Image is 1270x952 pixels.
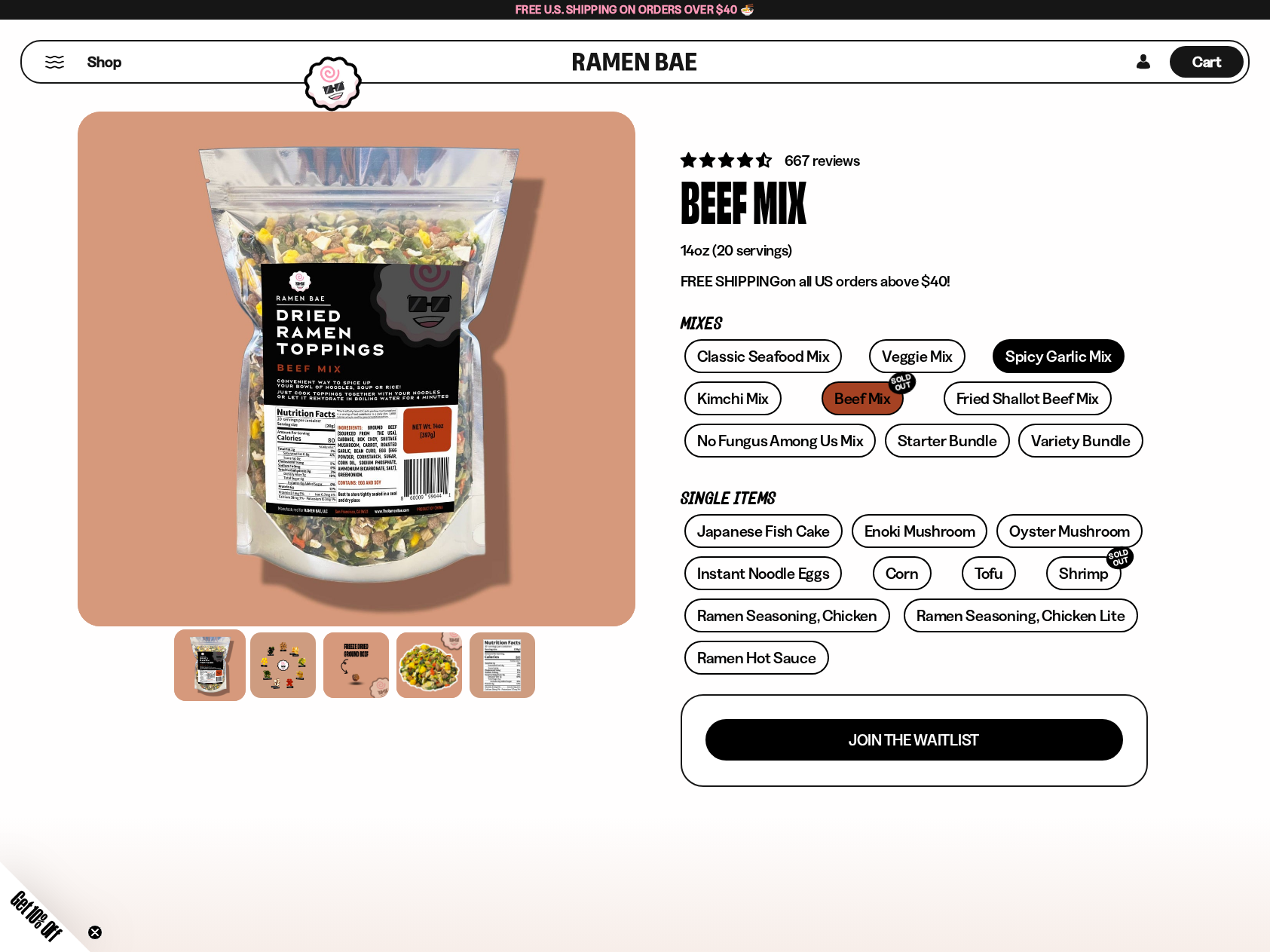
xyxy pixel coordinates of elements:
[852,514,988,548] a: Enoki Mushroom
[849,732,979,748] span: Join the waitlist
[1192,53,1222,71] span: Cart
[681,492,1148,507] p: Single Items
[681,151,775,170] span: 4.64 stars
[684,381,782,415] a: Kimchi Mix
[684,424,876,458] a: No Fungus Among Us Mix
[873,556,932,590] a: Corn
[87,46,121,78] a: Shop
[904,598,1137,632] a: Ramen Seasoning, Chicken Lite
[869,339,966,373] a: Veggie Mix
[7,886,66,945] span: Get 10% Off
[684,339,842,373] a: Classic Seafood Mix
[753,172,806,228] div: Mix
[681,241,1148,260] p: 14oz (20 servings)
[681,272,1148,291] p: on all US orders above $40!
[681,272,780,290] strong: FREE SHIPPING
[87,925,103,940] button: Close teaser
[962,556,1016,590] a: Tofu
[885,424,1010,458] a: Starter Bundle
[705,719,1123,761] button: Join the waitlist
[681,172,747,228] div: Beef
[684,514,843,548] a: Japanese Fish Cake
[1046,556,1121,590] a: ShrimpSOLD OUT
[681,317,1148,332] p: Mixes
[87,52,121,72] span: Shop
[996,514,1143,548] a: Oyster Mushroom
[785,152,860,170] span: 667 reviews
[516,2,754,17] span: Free U.S. Shipping on Orders over $40 🍜
[684,641,829,675] a: Ramen Hot Sauce
[1018,424,1143,458] a: Variety Bundle
[1170,41,1244,82] a: Cart
[944,381,1112,415] a: Fried Shallot Beef Mix
[44,56,65,69] button: Mobile Menu Trigger
[684,556,842,590] a: Instant Noodle Eggs
[993,339,1125,373] a: Spicy Garlic Mix
[1103,543,1137,573] div: SOLD OUT
[684,598,890,632] a: Ramen Seasoning, Chicken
